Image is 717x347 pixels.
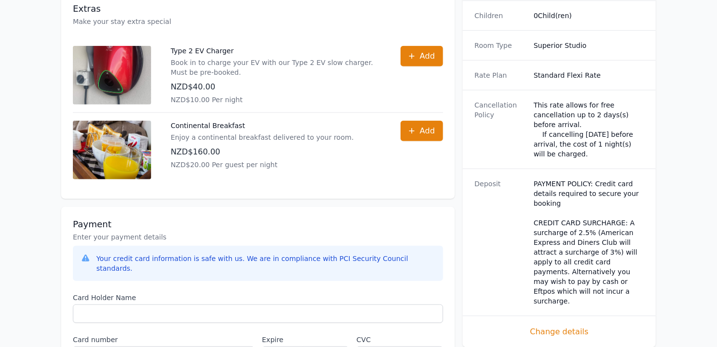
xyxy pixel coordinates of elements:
[171,121,354,130] p: Continental Breakfast
[73,3,443,15] h3: Extras
[474,100,526,159] dt: Cancellation Policy
[171,46,381,56] p: Type 2 EV Charger
[474,11,526,21] dt: Children
[420,50,435,62] span: Add
[474,326,644,338] span: Change details
[171,95,381,105] p: NZD$10.00 Per night
[474,70,526,80] dt: Rate Plan
[171,132,354,142] p: Enjoy a continental breakfast delivered to your room.
[171,146,354,158] p: NZD$160.00
[171,81,381,93] p: NZD$40.00
[534,179,644,306] dd: PAYMENT POLICY: Credit card details required to secure your booking CREDIT CARD SURCHARGE: A surc...
[420,125,435,137] span: Add
[171,58,381,77] p: Book in to charge your EV with our Type 2 EV slow charger. Must be pre-booked.
[534,41,644,50] dd: Superior Studio
[73,293,443,303] label: Card Holder Name
[534,11,644,21] dd: 0 Child(ren)
[401,121,443,141] button: Add
[73,232,443,242] p: Enter your payment details
[534,70,644,80] dd: Standard Flexi Rate
[474,179,526,306] dt: Deposit
[73,218,443,230] h3: Payment
[171,160,354,170] p: NZD$20.00 Per guest per night
[262,335,303,345] label: Expire
[73,335,254,345] label: Card number
[474,41,526,50] dt: Room Type
[303,335,349,345] label: .
[534,100,644,159] div: This rate allows for free cancellation up to 2 days(s) before arrival. If cancelling [DATE] befor...
[73,121,151,179] img: Continental Breakfast
[401,46,443,66] button: Add
[357,335,443,345] label: CVC
[96,254,435,273] div: Your credit card information is safe with us. We are in compliance with PCI Security Council stan...
[73,17,443,26] p: Make your stay extra special
[73,46,151,105] img: Type 2 EV Charger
